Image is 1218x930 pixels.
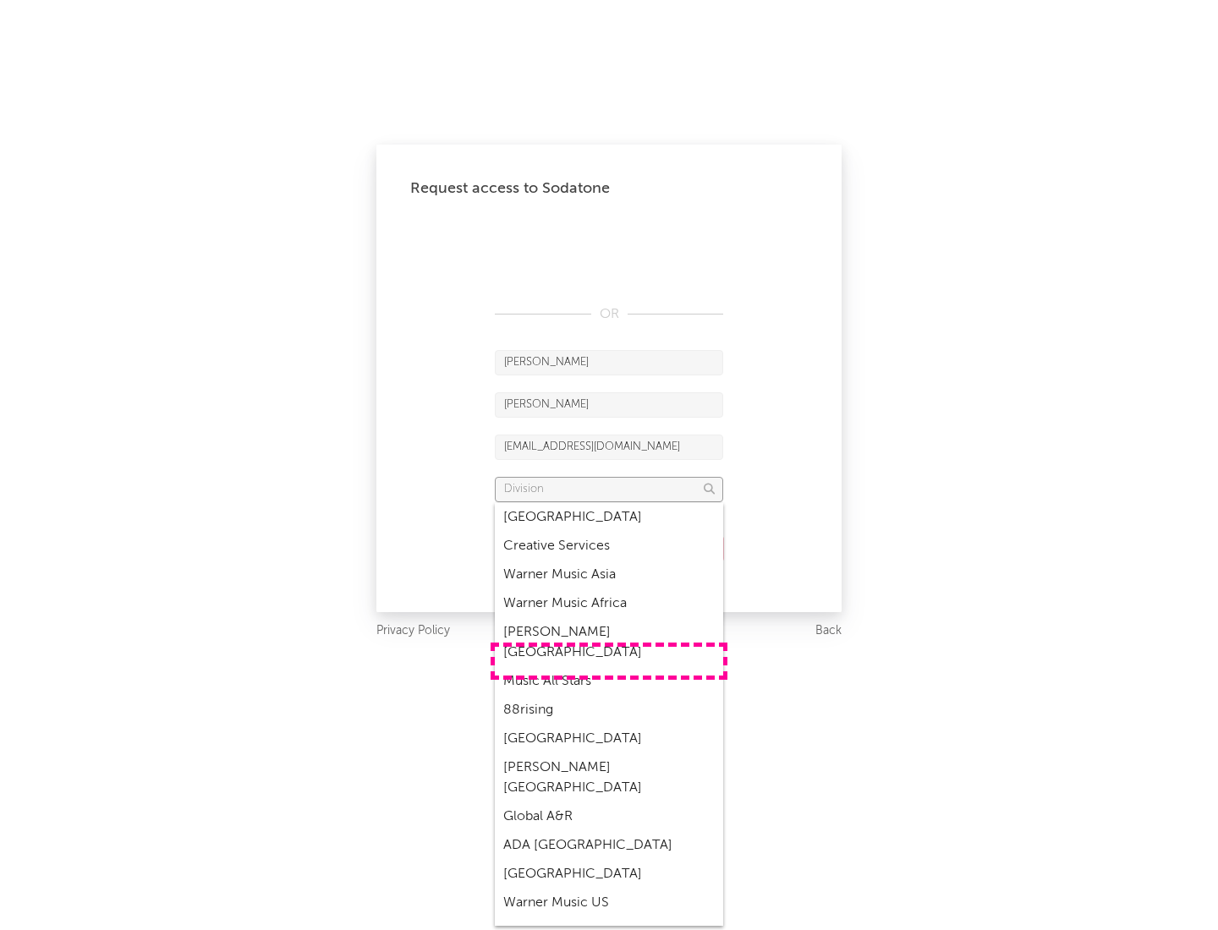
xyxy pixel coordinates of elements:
[495,860,723,889] div: [GEOGRAPHIC_DATA]
[495,532,723,561] div: Creative Services
[495,589,723,618] div: Warner Music Africa
[495,696,723,725] div: 88rising
[815,621,842,642] a: Back
[495,753,723,802] div: [PERSON_NAME] [GEOGRAPHIC_DATA]
[495,618,723,667] div: [PERSON_NAME] [GEOGRAPHIC_DATA]
[495,435,723,460] input: Email
[495,802,723,831] div: Global A&R
[376,621,450,642] a: Privacy Policy
[495,889,723,917] div: Warner Music US
[410,178,808,199] div: Request access to Sodatone
[495,667,723,696] div: Music All Stars
[495,503,723,532] div: [GEOGRAPHIC_DATA]
[495,304,723,325] div: OR
[495,831,723,860] div: ADA [GEOGRAPHIC_DATA]
[495,477,723,502] input: Division
[495,725,723,753] div: [GEOGRAPHIC_DATA]
[495,561,723,589] div: Warner Music Asia
[495,392,723,418] input: Last Name
[495,350,723,375] input: First Name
